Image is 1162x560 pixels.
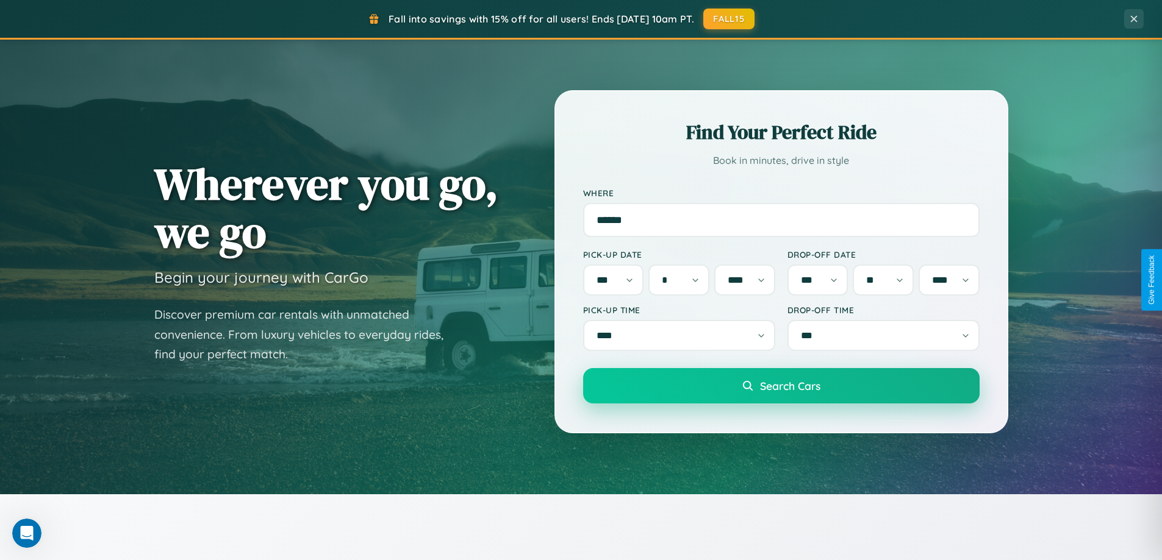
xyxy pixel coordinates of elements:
span: Fall into savings with 15% off for all users! Ends [DATE] 10am PT. [389,13,694,25]
button: Search Cars [583,368,980,403]
label: Pick-up Date [583,249,775,260]
label: Drop-off Date [787,249,980,260]
button: FALL15 [703,9,755,29]
iframe: Intercom live chat [12,519,41,548]
p: Discover premium car rentals with unmatched convenience. From luxury vehicles to everyday rides, ... [154,305,459,364]
label: Drop-off Time [787,305,980,315]
span: Search Cars [760,379,820,392]
h2: Find Your Perfect Ride [583,119,980,146]
h3: Begin your journey with CarGo [154,268,368,286]
div: Give Feedback [1147,255,1156,305]
label: Where [583,188,980,198]
h1: Wherever you go, we go [154,160,498,256]
label: Pick-up Time [583,305,775,315]
p: Book in minutes, drive in style [583,152,980,169]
